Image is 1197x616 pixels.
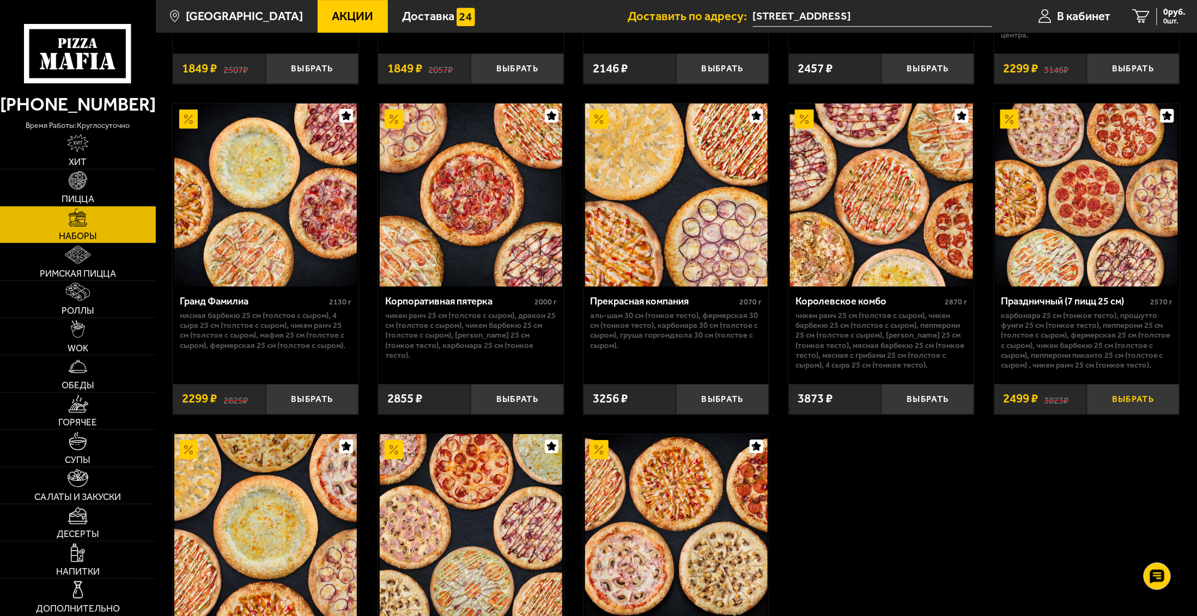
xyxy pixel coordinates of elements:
span: Доставить по адресу: [628,10,753,22]
span: 2855 ₽ [387,393,422,405]
span: 3873 ₽ [798,393,833,405]
img: Акционный [179,109,198,128]
button: Выбрать [882,53,974,84]
button: Выбрать [266,384,359,414]
span: 2870 г [945,297,968,307]
s: 2057 ₽ [429,63,453,75]
img: Прекрасная компания [585,103,768,286]
div: Корпоративная пятерка [385,296,532,308]
span: 2299 ₽ [183,393,217,405]
span: Роллы [62,306,94,315]
img: Акционный [795,109,813,128]
span: посёлок Парголово, Заречная улица, 10 [753,7,992,27]
span: В кабинет [1058,10,1111,22]
img: Акционный [385,440,403,459]
img: Гранд Фамилиа [174,103,357,286]
a: АкционныйКорпоративная пятерка [378,103,563,286]
s: 3146 ₽ [1044,63,1069,75]
a: АкционныйПраздничный (7 пицц 25 см) [994,103,1180,286]
button: Выбрать [676,53,769,84]
input: Ваш адрес доставки [753,7,992,27]
span: Салаты и закуски [34,492,121,502]
span: 2000 г [534,297,557,307]
img: Акционный [1000,109,1019,128]
a: АкционныйПрекрасная компания [584,103,769,286]
div: Праздничный (7 пицц 25 см) [1001,296,1147,308]
span: 1849 ₽ [387,63,422,75]
p: Чикен Ранч 25 см (толстое с сыром), Дракон 25 см (толстое с сыром), Чикен Барбекю 25 см (толстое ... [385,310,557,361]
img: Корпоративная пятерка [380,103,562,286]
span: 2146 ₽ [593,63,628,75]
span: WOK [68,344,88,353]
p: Аль-Шам 30 см (тонкое тесто), Фермерская 30 см (тонкое тесто), Карбонара 30 см (толстое с сыром),... [591,310,762,350]
button: Выбрать [471,384,563,414]
img: 15daf4d41897b9f0e9f617042186c801.svg [457,8,475,26]
span: Пицца [62,194,94,204]
span: Горячее [58,418,97,427]
span: Дополнительно [36,604,120,613]
img: Праздничный (7 пицц 25 см) [995,103,1178,286]
span: 0 шт. [1164,17,1186,25]
img: Королевское комбо [790,103,973,286]
span: Доставка [402,10,454,22]
span: 2130 г [329,297,351,307]
span: 1849 ₽ [183,63,217,75]
span: Римская пицца [40,269,116,278]
span: Хит [69,157,87,167]
button: Выбрать [266,53,359,84]
span: 2570 г [1150,297,1172,307]
button: Выбрать [676,384,769,414]
div: Королевское комбо [795,296,942,308]
a: АкционныйКоролевское комбо [789,103,974,286]
button: Выбрать [882,384,974,414]
a: АкционныйГранд Фамилиа [173,103,358,286]
span: 3256 ₽ [593,393,628,405]
img: Акционный [590,440,608,459]
span: 2499 ₽ [1004,393,1038,405]
s: 2507 ₽ [223,63,248,75]
span: Акции [332,10,373,22]
span: 2070 г [740,297,762,307]
p: Карбонара 25 см (тонкое тесто), Прошутто Фунги 25 см (тонкое тесто), Пепперони 25 см (толстое с с... [1001,310,1172,370]
div: Прекрасная компания [591,296,737,308]
s: 2825 ₽ [223,393,248,405]
span: 2457 ₽ [798,63,833,75]
button: Выбрать [471,53,563,84]
div: Гранд Фамилиа [180,296,326,308]
span: Супы [65,455,90,465]
span: [GEOGRAPHIC_DATA] [186,10,303,22]
img: Акционный [385,109,403,128]
span: Наборы [59,231,97,241]
span: Десерты [57,529,99,539]
span: 2299 ₽ [1004,63,1038,75]
img: Акционный [590,109,608,128]
s: 3823 ₽ [1044,393,1069,405]
span: Напитки [56,567,100,576]
button: Выбрать [1087,53,1180,84]
p: Чикен Ранч 25 см (толстое с сыром), Чикен Барбекю 25 см (толстое с сыром), Пепперони 25 см (толст... [795,310,967,370]
p: Мясная Барбекю 25 см (толстое с сыром), 4 сыра 25 см (толстое с сыром), Чикен Ранч 25 см (толстое... [180,310,351,350]
button: Выбрать [1087,384,1180,414]
img: Акционный [179,440,198,459]
span: 0 руб. [1164,8,1186,16]
span: Обеды [62,381,94,390]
